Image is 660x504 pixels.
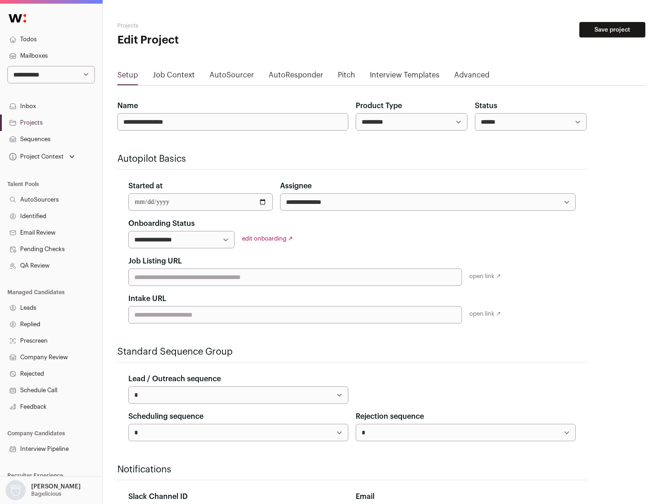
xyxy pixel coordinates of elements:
[370,70,440,84] a: Interview Templates
[356,491,576,502] div: Email
[117,100,138,111] label: Name
[117,153,587,165] h2: Autopilot Basics
[128,373,221,384] label: Lead / Outreach sequence
[4,9,31,27] img: Wellfound
[31,490,61,498] p: Bagelicious
[128,491,187,502] label: Slack Channel ID
[356,411,424,422] label: Rejection sequence
[269,70,323,84] a: AutoResponder
[128,218,195,229] label: Onboarding Status
[5,480,26,500] img: nopic.png
[117,22,293,29] h2: Projects
[7,150,77,163] button: Open dropdown
[242,236,293,241] a: edit onboarding ↗
[128,411,203,422] label: Scheduling sequence
[209,70,254,84] a: AutoSourcer
[7,153,64,160] div: Project Context
[338,70,355,84] a: Pitch
[475,100,497,111] label: Status
[117,70,138,84] a: Setup
[128,293,166,304] label: Intake URL
[117,33,293,48] h1: Edit Project
[117,463,587,476] h2: Notifications
[356,100,402,111] label: Product Type
[31,483,81,490] p: [PERSON_NAME]
[128,181,163,192] label: Started at
[454,70,489,84] a: Advanced
[4,480,82,500] button: Open dropdown
[128,256,182,267] label: Job Listing URL
[117,345,587,358] h2: Standard Sequence Group
[280,181,312,192] label: Assignee
[153,70,195,84] a: Job Context
[579,22,645,38] button: Save project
